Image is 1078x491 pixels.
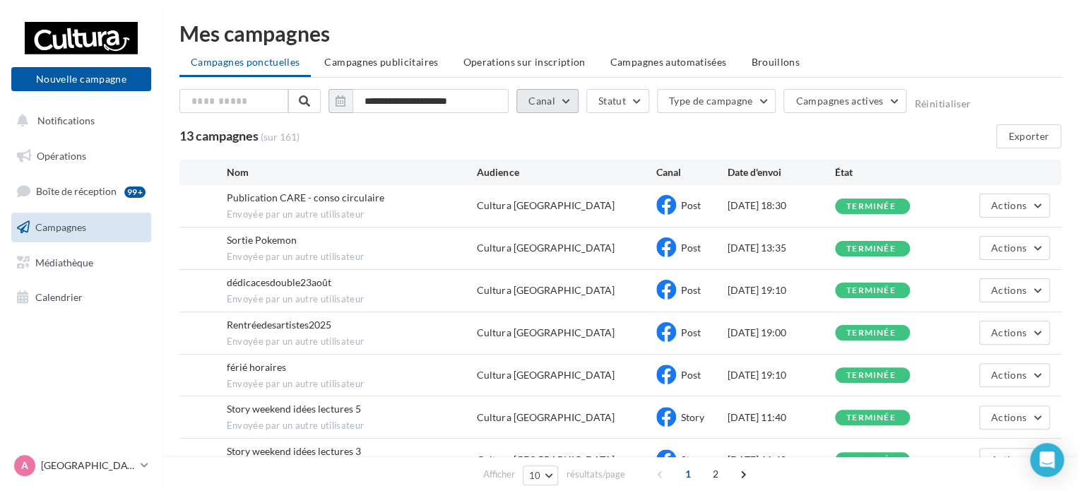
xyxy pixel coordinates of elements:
[681,411,704,423] span: Story
[523,466,559,485] button: 10
[656,165,728,179] div: Canal
[227,251,478,264] span: Envoyée par un autre utilisateur
[227,191,384,203] span: Publication CARE - conso circulaire
[37,150,86,162] span: Opérations
[681,284,701,296] span: Post
[227,403,361,415] span: Story weekend idées lectures 5
[41,459,135,473] p: [GEOGRAPHIC_DATA]
[261,130,300,144] span: (sur 161)
[657,89,776,113] button: Type de campagne
[751,56,800,68] span: Brouillons
[227,165,478,179] div: Nom
[681,454,704,466] span: Story
[124,187,146,198] div: 99+
[477,326,614,340] div: Cultura [GEOGRAPHIC_DATA]
[979,278,1050,302] button: Actions
[477,453,614,467] div: Cultura [GEOGRAPHIC_DATA]
[728,410,835,425] div: [DATE] 11:40
[35,256,93,268] span: Médiathèque
[477,241,614,255] div: Cultura [GEOGRAPHIC_DATA]
[991,199,1026,211] span: Actions
[914,98,971,110] button: Réinitialiser
[477,199,614,213] div: Cultura [GEOGRAPHIC_DATA]
[979,363,1050,387] button: Actions
[8,248,154,278] a: Médiathèque
[728,453,835,467] div: [DATE] 11:40
[991,411,1026,423] span: Actions
[979,236,1050,260] button: Actions
[728,165,835,179] div: Date d'envoi
[477,165,656,179] div: Audience
[681,242,701,254] span: Post
[704,463,727,485] span: 2
[677,463,699,485] span: 1
[846,456,896,465] div: terminée
[36,185,117,197] span: Boîte de réception
[8,213,154,242] a: Campagnes
[227,336,478,348] span: Envoyée par un autre utilisateur
[324,56,438,68] span: Campagnes publicitaires
[979,321,1050,345] button: Actions
[728,283,835,297] div: [DATE] 19:10
[227,293,478,306] span: Envoyée par un autre utilisateur
[179,23,1061,44] div: Mes campagnes
[21,459,28,473] span: A
[991,242,1026,254] span: Actions
[566,468,624,481] span: résultats/page
[846,413,896,422] div: terminée
[610,56,727,68] span: Campagnes automatisées
[179,128,259,143] span: 13 campagnes
[35,221,86,233] span: Campagnes
[846,329,896,338] div: terminée
[846,286,896,295] div: terminée
[483,468,515,481] span: Afficher
[991,326,1026,338] span: Actions
[227,378,478,391] span: Envoyée par un autre utilisateur
[846,244,896,254] div: terminée
[681,199,701,211] span: Post
[8,141,154,171] a: Opérations
[35,291,83,303] span: Calendrier
[463,56,585,68] span: Operations sur inscription
[728,326,835,340] div: [DATE] 19:00
[529,470,541,481] span: 10
[8,283,154,312] a: Calendrier
[846,202,896,211] div: terminée
[227,276,331,288] span: dédicacesdouble23août
[996,124,1061,148] button: Exporter
[979,406,1050,430] button: Actions
[783,89,906,113] button: Campagnes actives
[8,176,154,206] a: Boîte de réception99+
[991,369,1026,381] span: Actions
[37,114,95,126] span: Notifications
[1030,443,1064,477] div: Open Intercom Messenger
[795,95,883,107] span: Campagnes actives
[227,234,297,246] span: Sortie Pokemon
[11,67,151,91] button: Nouvelle campagne
[227,208,478,221] span: Envoyée par un autre utilisateur
[991,454,1026,466] span: Actions
[227,319,331,331] span: Rentréedesartistes2025
[991,284,1026,296] span: Actions
[227,361,286,373] span: férié horaires
[728,368,835,382] div: [DATE] 19:10
[835,165,942,179] div: État
[586,89,649,113] button: Statut
[681,369,701,381] span: Post
[477,283,614,297] div: Cultura [GEOGRAPHIC_DATA]
[979,194,1050,218] button: Actions
[846,371,896,380] div: terminée
[979,448,1050,472] button: Actions
[477,410,614,425] div: Cultura [GEOGRAPHIC_DATA]
[227,420,478,432] span: Envoyée par un autre utilisateur
[477,368,614,382] div: Cultura [GEOGRAPHIC_DATA]
[11,452,151,479] a: A [GEOGRAPHIC_DATA]
[8,106,148,136] button: Notifications
[681,326,701,338] span: Post
[516,89,579,113] button: Canal
[728,199,835,213] div: [DATE] 18:30
[227,445,361,457] span: Story weekend idées lectures 3
[728,241,835,255] div: [DATE] 13:35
